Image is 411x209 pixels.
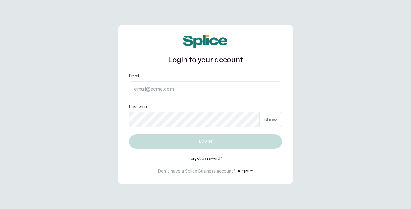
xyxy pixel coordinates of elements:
[264,116,277,123] p: show
[238,168,253,174] button: Register
[158,168,236,174] p: Don't have a Splice Business account?
[129,134,282,149] button: Log in
[129,81,282,96] input: email@acme.com
[189,156,223,161] button: Forgot password?
[129,55,282,66] h1: Login to your account
[129,104,149,110] label: Password
[129,73,139,79] label: Email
